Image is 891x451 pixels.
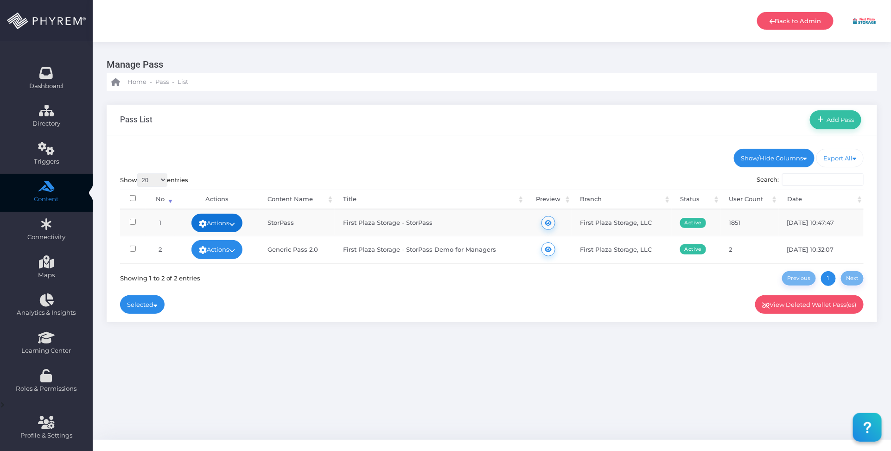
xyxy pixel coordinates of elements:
span: Profile & Settings [20,431,72,440]
span: Active [680,218,706,228]
li: - [148,77,153,87]
span: Learning Center [6,346,87,356]
span: Triggers [6,157,87,166]
td: 1851 [720,210,779,236]
span: Maps [38,271,55,280]
div: Showing 1 to 2 of 2 entries [120,270,201,283]
a: Back to Admin [757,12,834,30]
h3: Pass List [120,115,153,124]
a: Home [111,73,146,91]
td: StorPass [259,210,334,236]
th: Content Name: activate to sort column ascending [260,190,335,210]
td: [DATE] 10:47:47 [779,210,864,236]
a: List [178,73,188,91]
th: No: activate to sort column ascending [146,190,175,210]
th: Branch: activate to sort column ascending [572,190,672,210]
th: Status: activate to sort column ascending [672,190,721,210]
td: Generic Pass 2.0 [259,236,334,262]
span: Dashboard [30,82,64,91]
span: Pass [155,77,169,87]
a: Selected [120,295,165,314]
span: List [178,77,188,87]
a: View Deleted Wallet Pass(es) [755,295,864,314]
li: - [171,77,176,87]
label: Search: [757,173,864,186]
td: 2 [146,236,175,262]
td: First Plaza Storage - StorPass [335,210,525,236]
span: Connectivity [6,233,87,242]
td: 2 [720,236,779,262]
td: [DATE] 10:32:07 [779,236,864,262]
th: Date: activate to sort column ascending [779,190,864,210]
label: Show entries [120,173,189,187]
td: First Plaza Storage - StorPass Demo for Managers [335,236,525,262]
th: Title: activate to sort column ascending [335,190,525,210]
td: 1 [146,210,175,236]
a: 1 [821,271,836,286]
select: Showentries [137,173,167,187]
th: User Count: activate to sort column ascending [721,190,779,210]
span: Analytics & Insights [6,308,87,318]
span: Add Pass [824,116,854,123]
a: Actions [191,240,242,259]
td: First Plaza Storage, LLC [572,210,671,236]
a: Show/Hide Columns [734,149,815,167]
th: Preview: activate to sort column ascending [525,190,572,210]
h3: Manage Pass [107,56,870,73]
td: First Plaza Storage, LLC [572,236,671,262]
input: Search: [782,173,864,186]
span: Roles & Permissions [6,384,87,394]
th: Actions [175,190,259,210]
a: Pass [155,73,169,91]
span: Directory [6,119,87,128]
a: Add Pass [810,110,861,129]
span: Content [6,195,87,204]
a: Export All [816,149,864,167]
a: Actions [191,214,242,232]
span: Active [680,244,706,254]
span: Home [127,77,146,87]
